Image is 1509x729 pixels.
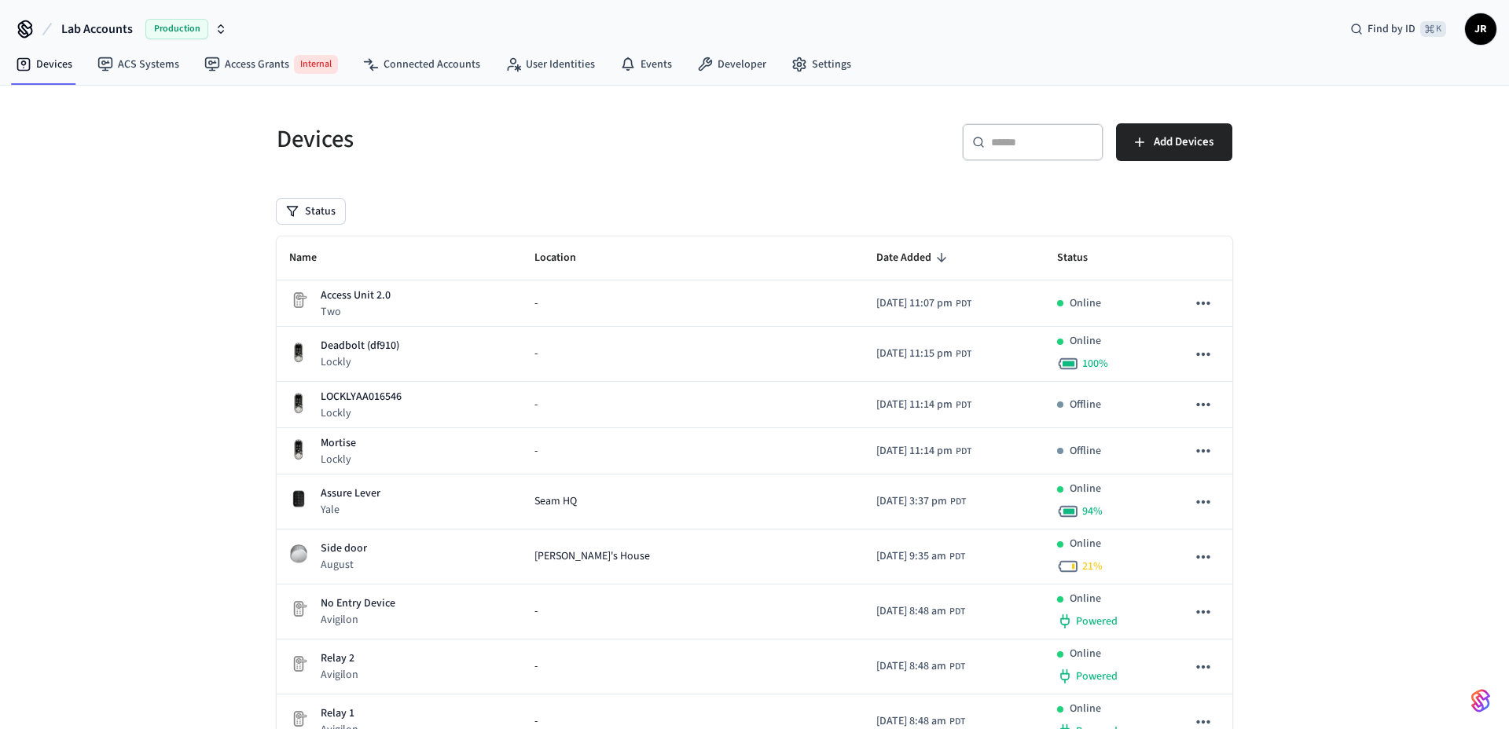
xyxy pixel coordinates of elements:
[321,304,391,320] p: Two
[534,603,538,620] span: -
[145,19,208,39] span: Production
[321,502,380,518] p: Yale
[534,658,538,675] span: -
[351,50,493,79] a: Connected Accounts
[1082,356,1108,372] span: 100 %
[876,346,953,362] span: [DATE] 11:15 pm
[61,20,133,38] span: Lab Accounts
[321,595,395,612] p: No Entry Device
[321,557,367,573] p: August
[949,715,965,729] span: PDT
[1070,536,1101,552] p: Online
[192,49,351,80] a: Access GrantsInternal
[876,548,965,565] div: America/Los_Angeles
[1070,701,1101,717] p: Online
[1338,15,1459,43] div: Find by ID⌘ K
[1368,21,1415,37] span: Find by ID
[949,605,965,619] span: PDT
[321,612,395,628] p: Avigilon
[289,489,308,508] img: Yale Smart Lock
[949,660,965,674] span: PDT
[876,346,971,362] div: America/Los_Angeles
[277,199,345,224] button: Status
[876,443,953,460] span: [DATE] 11:14 pm
[1076,669,1118,684] span: Powered
[956,297,971,311] span: PDT
[321,540,367,557] p: Side door
[1420,21,1446,37] span: ⌘ K
[950,495,966,509] span: PDT
[876,603,946,620] span: [DATE] 8:48 am
[321,485,380,502] p: Assure Lever
[876,295,971,312] div: America/Los_Angeles
[534,443,538,460] span: -
[1076,614,1118,629] span: Powered
[608,50,685,79] a: Events
[321,705,358,722] p: Relay 1
[1116,123,1232,161] button: Add Devices
[289,438,308,461] img: Lockly Vision Lock, Front
[321,338,399,354] p: Deadbolt (df910)
[956,347,971,361] span: PDT
[1070,333,1101,350] p: Online
[1070,443,1101,460] p: Offline
[321,354,399,370] p: Lockly
[289,392,308,415] img: Lockly Vision Lock, Front
[534,397,538,413] span: -
[294,55,338,74] span: Internal
[876,658,965,675] div: America/Los_Angeles
[321,667,358,683] p: Avigilon
[289,599,308,618] img: Placeholder Lock Image
[1467,15,1495,43] span: JR
[321,650,358,667] p: Relay 2
[85,50,192,79] a: ACS Systems
[876,295,953,312] span: [DATE] 11:07 pm
[876,548,946,565] span: [DATE] 9:35 am
[1070,295,1101,312] p: Online
[1057,246,1108,270] span: Status
[949,550,965,564] span: PDT
[289,654,308,673] img: Placeholder Lock Image
[876,603,965,620] div: America/Los_Angeles
[1471,688,1490,713] img: SeamLogoGradient.69752ec5.svg
[876,493,966,510] div: America/Los_Angeles
[1082,504,1103,519] span: 94 %
[1082,559,1103,574] span: 21 %
[876,493,947,510] span: [DATE] 3:37 pm
[534,246,597,270] span: Location
[534,548,650,565] span: [PERSON_NAME]'s House
[289,291,308,310] img: Placeholder Lock Image
[277,123,745,156] h5: Devices
[1465,13,1496,45] button: JR
[779,50,864,79] a: Settings
[321,452,356,467] p: Lockly
[493,50,608,79] a: User Identities
[685,50,779,79] a: Developer
[321,389,402,405] p: LOCKLYAA016546
[876,397,953,413] span: [DATE] 11:14 pm
[1070,591,1101,607] p: Online
[956,445,971,459] span: PDT
[1154,132,1213,152] span: Add Devices
[534,493,577,510] span: Seam HQ
[289,342,308,364] img: Lockly Vision Lock, Front
[1070,397,1101,413] p: Offline
[1070,481,1101,497] p: Online
[534,346,538,362] span: -
[876,658,946,675] span: [DATE] 8:48 am
[876,246,952,270] span: Date Added
[321,405,402,421] p: Lockly
[321,288,391,304] p: Access Unit 2.0
[289,246,337,270] span: Name
[1070,646,1101,662] p: Online
[289,709,308,728] img: Placeholder Lock Image
[534,295,538,312] span: -
[876,397,971,413] div: America/Los_Angeles
[3,50,85,79] a: Devices
[876,443,971,460] div: America/Los_Angeles
[289,544,308,563] img: August Smart Lock (AUG-SL03-C02-S03)
[956,398,971,412] span: PDT
[321,435,356,452] p: Mortise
